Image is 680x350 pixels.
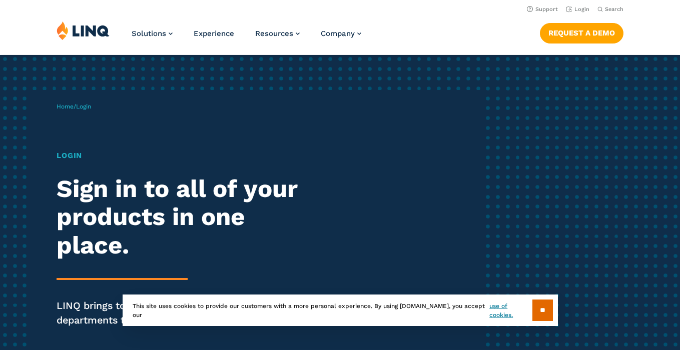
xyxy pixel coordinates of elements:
span: Company [321,29,355,38]
p: LINQ brings together students, parents and all your departments to improve efficiency and transpa... [57,299,319,327]
a: Login [566,6,589,12]
nav: Primary Navigation [132,21,361,54]
h1: Login [57,150,319,161]
a: Company [321,29,361,38]
button: Open Search Bar [597,5,623,13]
img: LINQ | K‑12 Software [57,21,110,40]
nav: Button Navigation [540,21,623,43]
a: Support [527,6,558,12]
span: Solutions [132,29,166,38]
a: Resources [255,29,300,38]
div: This site uses cookies to provide our customers with a more personal experience. By using [DOMAIN... [123,294,558,326]
span: Resources [255,29,293,38]
h2: Sign in to all of your products in one place. [57,174,319,259]
a: use of cookies. [489,301,532,319]
a: Solutions [132,29,173,38]
a: Home [57,103,74,110]
span: / [57,103,91,110]
span: Login [76,103,91,110]
span: Search [605,6,623,12]
a: Experience [194,29,234,38]
a: Request a Demo [540,23,623,43]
